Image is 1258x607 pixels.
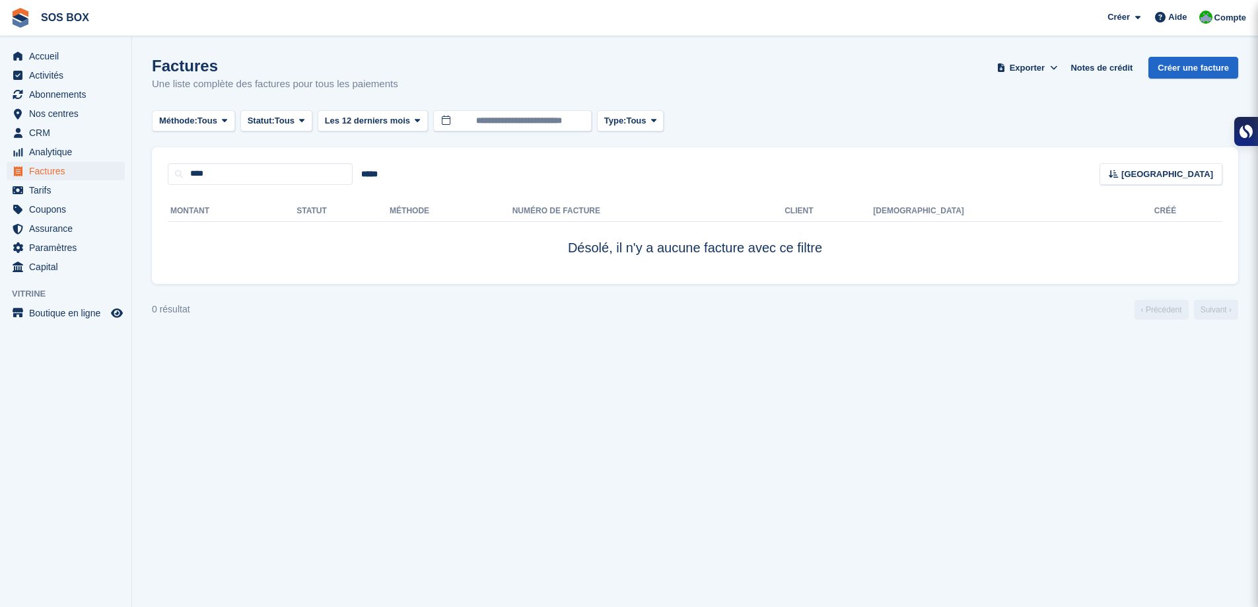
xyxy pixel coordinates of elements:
a: menu [7,124,125,142]
span: Activités [29,66,108,85]
th: [DEMOGRAPHIC_DATA] [873,201,1154,222]
a: menu [7,162,125,180]
th: Créé [1154,201,1222,222]
a: menu [7,304,125,322]
a: menu [7,143,125,161]
button: Exporter [994,57,1060,79]
a: menu [7,104,125,123]
span: Tarifs [29,181,108,199]
span: Paramètres [29,238,108,257]
a: menu [7,238,125,257]
img: stora-icon-8386f47178a22dfd0bd8f6a31ec36ba5ce8667c1dd55bd0f319d3a0aa187defe.svg [11,8,30,28]
span: Type: [604,114,627,127]
span: Compte [1214,11,1246,24]
a: menu [7,66,125,85]
span: Abonnements [29,85,108,104]
span: Exporter [1010,61,1045,75]
a: menu [7,181,125,199]
a: SOS BOX [36,7,94,28]
th: Statut [297,201,390,222]
button: Les 12 derniers mois [318,110,428,132]
button: Statut: Tous [240,110,312,132]
span: Créer [1107,11,1130,24]
p: Une liste complète des factures pour tous les paiements [152,77,398,92]
a: menu [7,219,125,238]
nav: Page [1132,300,1241,320]
span: Coupons [29,200,108,219]
th: Numéro de facture [512,201,785,222]
span: [GEOGRAPHIC_DATA] [1121,168,1213,181]
span: Nos centres [29,104,108,123]
a: Boutique d'aperçu [109,305,125,321]
span: CRM [29,124,108,142]
span: Capital [29,258,108,276]
img: Fabrice [1199,11,1212,24]
span: Méthode: [159,114,197,127]
a: Créer une facture [1148,57,1238,79]
span: Tous [626,114,646,127]
button: Méthode: Tous [152,110,235,132]
span: Tous [197,114,217,127]
span: Aide [1168,11,1187,24]
span: Factures [29,162,108,180]
a: menu [7,47,125,65]
a: Notes de crédit [1065,57,1138,79]
span: Désolé, il n'y a aucune facture avec ce filtre [568,240,822,255]
span: Boutique en ligne [29,304,108,322]
span: Analytique [29,143,108,161]
a: menu [7,85,125,104]
div: 0 résultat [152,303,190,316]
th: Méthode [390,201,512,222]
span: Statut: [248,114,275,127]
span: Assurance [29,219,108,238]
span: Les 12 derniers mois [325,114,410,127]
span: Tous [275,114,295,127]
th: Client [785,201,873,222]
span: Vitrine [12,287,131,301]
a: Précédent [1135,300,1189,320]
h1: Factures [152,57,398,75]
a: menu [7,200,125,219]
button: Type: Tous [597,110,664,132]
th: Montant [168,201,297,222]
span: Accueil [29,47,108,65]
a: menu [7,258,125,276]
a: Suivant [1194,300,1238,320]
